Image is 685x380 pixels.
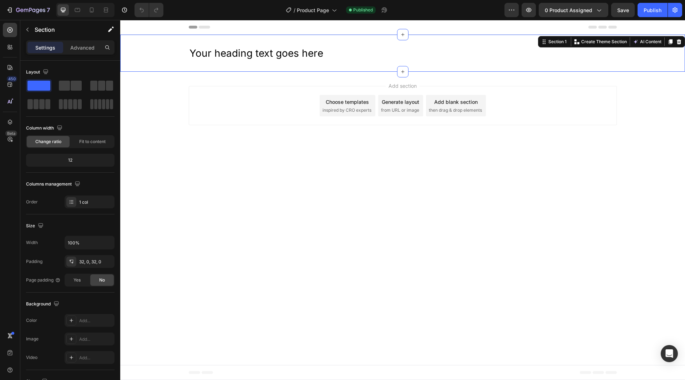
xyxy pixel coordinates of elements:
[27,155,113,165] div: 12
[202,87,251,93] span: inspired by CRO experts
[79,318,113,324] div: Add...
[26,299,61,309] div: Background
[35,25,93,34] p: Section
[26,317,37,324] div: Color
[70,44,95,51] p: Advanced
[35,44,55,51] p: Settings
[79,259,113,265] div: 32, 0, 32, 0
[7,76,17,82] div: 450
[79,336,113,343] div: Add...
[79,199,113,206] div: 1 col
[644,6,661,14] div: Publish
[47,6,50,14] p: 7
[638,3,668,17] button: Publish
[309,87,362,93] span: then drag & drop elements
[545,6,592,14] span: 0 product assigned
[314,78,357,86] div: Add blank section
[353,7,373,13] span: Published
[26,67,50,77] div: Layout
[73,277,81,283] span: Yes
[26,258,42,265] div: Padding
[135,3,163,17] div: Undo/Redo
[26,123,64,133] div: Column width
[539,3,608,17] button: 0 product assigned
[297,6,329,14] span: Product Page
[265,62,299,70] span: Add section
[205,78,249,86] div: Choose templates
[26,239,38,246] div: Width
[26,179,82,189] div: Columns management
[617,7,629,13] span: Save
[3,3,53,17] button: 7
[99,277,105,283] span: No
[611,3,635,17] button: Save
[65,236,114,249] input: Auto
[26,277,61,283] div: Page padding
[26,221,45,231] div: Size
[35,138,61,145] span: Change ratio
[661,345,678,362] div: Open Intercom Messenger
[262,78,299,86] div: Generate layout
[261,87,299,93] span: from URL or image
[294,6,295,14] span: /
[5,131,17,136] div: Beta
[26,354,37,361] div: Video
[26,336,39,342] div: Image
[120,20,685,380] iframe: Design area
[79,355,113,361] div: Add...
[79,138,106,145] span: Fit to content
[26,199,38,205] div: Order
